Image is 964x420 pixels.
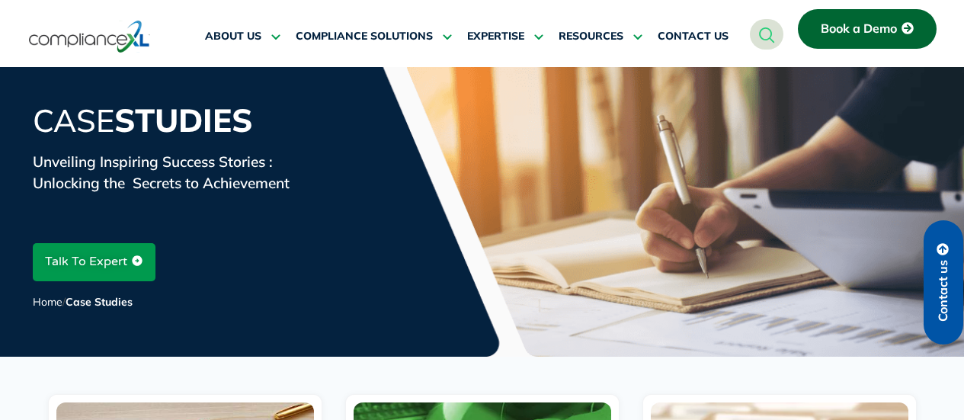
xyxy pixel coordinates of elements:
a: EXPERTISE [467,18,543,55]
div: Unveiling Inspiring Success Stories : Unlocking the Secrets to Achievement [33,151,932,194]
a: COMPLIANCE SOLUTIONS [296,18,452,55]
strong: STUDIES [114,100,253,140]
h1: Case [33,101,932,139]
a: RESOURCES [559,18,642,55]
span: Book a Demo [821,22,897,36]
a: Book a Demo [798,9,937,49]
span: CONTACT US [658,30,729,43]
span: RESOURCES [559,30,623,43]
span: Contact us [937,260,950,322]
a: Talk To Expert [33,243,155,281]
a: Contact us [924,220,963,345]
span: / [33,295,133,309]
span: COMPLIANCE SOLUTIONS [296,30,433,43]
span: EXPERTISE [467,30,524,43]
img: logo-one.svg [29,19,150,54]
a: CONTACT US [658,18,729,55]
span: ABOUT US [205,30,261,43]
a: Home [33,295,62,309]
a: navsearch-button [750,19,783,50]
span: Case Studies [66,295,133,309]
span: Talk To Expert [45,247,127,277]
a: ABOUT US [205,18,280,55]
